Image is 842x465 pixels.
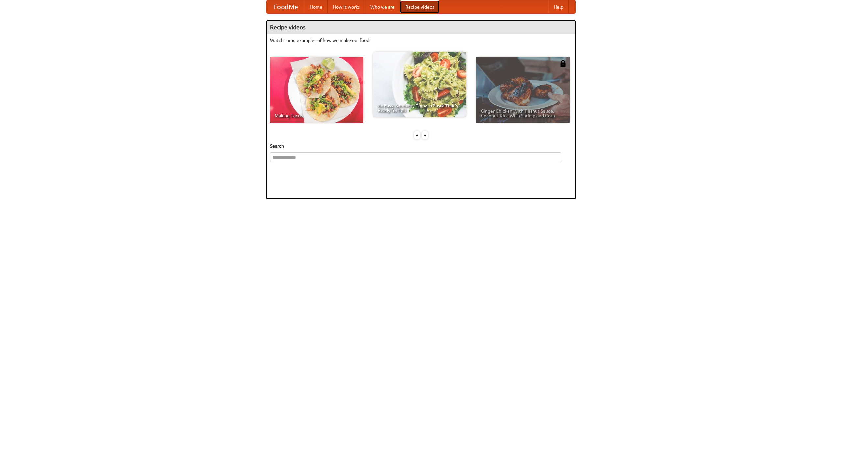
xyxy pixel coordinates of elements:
h5: Search [270,143,572,149]
a: An Easy, Summery Tomato Pasta That's Ready for Fall [373,52,466,117]
div: » [422,131,428,139]
span: An Easy, Summery Tomato Pasta That's Ready for Fall [378,104,462,113]
p: Watch some examples of how we make our food! [270,37,572,44]
div: « [414,131,420,139]
a: Home [305,0,328,13]
a: FoodMe [267,0,305,13]
a: Help [548,0,569,13]
a: Recipe videos [400,0,439,13]
span: Making Tacos [275,113,359,118]
a: How it works [328,0,365,13]
a: Who we are [365,0,400,13]
img: 483408.png [560,60,566,67]
h4: Recipe videos [267,21,575,34]
a: Making Tacos [270,57,363,123]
